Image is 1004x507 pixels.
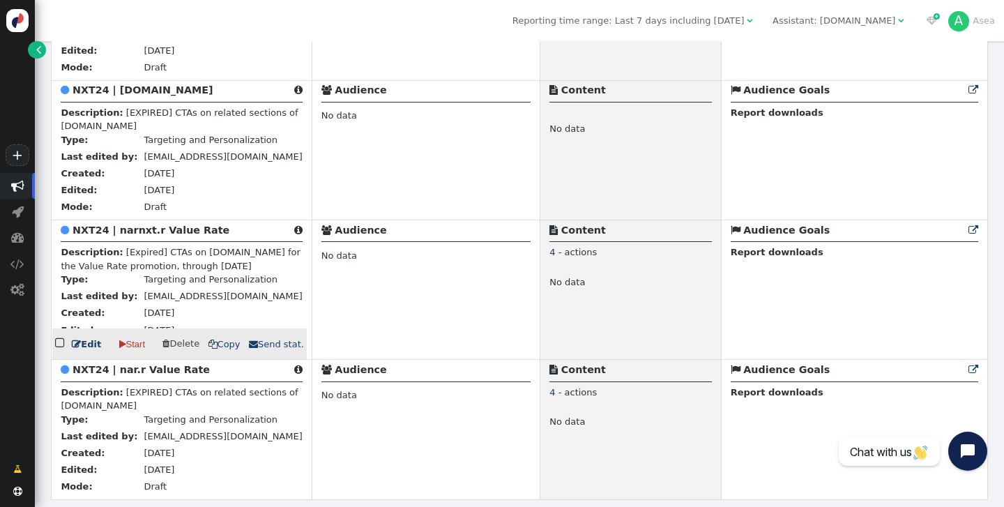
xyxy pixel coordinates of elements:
[61,387,123,398] b: Description:
[731,365,740,374] span: 
[249,338,304,351] a: Send stat.
[948,15,995,26] a: AAsea
[61,448,105,458] b: Created:
[61,151,137,162] b: Last edited by:
[558,247,598,257] span: - actions
[13,487,22,496] span: 
[61,107,123,118] b: Description:
[144,168,174,179] span: [DATE]
[61,168,105,179] b: Created:
[747,16,752,25] span: 
[335,84,386,96] b: Audience
[61,274,88,285] b: Type:
[73,84,213,96] b: NXT24 | [DOMAIN_NAME]
[10,257,24,271] span: 
[968,225,978,236] a: 
[294,225,303,235] span: 
[144,308,174,318] span: [DATE]
[208,338,241,351] a: Copy
[144,448,174,458] span: [DATE]
[12,205,24,218] span: 
[335,364,386,375] b: Audience
[743,225,830,236] b: Audience Goals
[512,15,745,26] span: Reporting time range: Last 7 days including [DATE]
[162,338,199,349] span: Delete
[968,364,978,375] a: 
[561,364,606,375] b: Content
[321,250,357,261] span: No data
[898,16,904,25] span: 
[73,225,229,236] b: NXT24 | narnxt.r Value Rate
[55,335,67,352] span: 
[61,85,69,95] span: 
[61,247,123,257] b: Description:
[294,85,303,95] span: 
[10,283,24,296] span: 
[321,225,332,235] span: 
[162,339,169,348] span: 
[208,339,241,349] span: Copy
[61,107,298,132] span: [EXPIRED] CTAs on related sections of [DOMAIN_NAME]
[72,340,81,349] span: 
[321,365,332,374] span: 
[549,277,585,291] span: No data
[6,9,29,32] img: logo-icon.svg
[549,365,558,374] span: 
[743,364,830,375] b: Audience Goals
[561,225,606,236] b: Content
[11,179,24,192] span: 
[968,365,978,374] span: 
[144,135,277,145] span: Targeting and Personalization
[162,338,202,349] a: Delete
[208,340,218,349] span: 
[731,225,740,235] span: 
[6,144,29,166] a: +
[73,364,210,375] b: NXT24 | nar.r Value Rate
[61,365,69,374] span: 
[144,274,277,285] span: Targeting and Personalization
[61,225,69,235] span: 
[61,247,301,271] span: [Expired] CTAs on [DOMAIN_NAME] for the Value Rate promotion, through [DATE]
[61,431,137,441] b: Last edited by:
[144,151,302,162] span: [EMAIL_ADDRESS][DOMAIN_NAME]
[968,84,978,96] a: 
[731,387,823,398] b: Report downloads
[558,387,598,398] span: - actions
[144,414,277,425] span: Targeting and Personalization
[61,387,298,411] span: [EXPIRED] CTAs on related sections of [DOMAIN_NAME]
[119,338,126,351] span: 
[549,387,555,398] span: 4
[549,85,558,95] span: 
[72,338,101,351] a: Edit
[773,14,895,28] div: Assistant: [DOMAIN_NAME]
[144,291,302,301] span: [EMAIL_ADDRESS][DOMAIN_NAME]
[335,225,386,236] b: Audience
[13,462,22,476] span: 
[321,390,357,400] span: No data
[321,85,332,95] span: 
[61,135,88,145] b: Type:
[61,308,105,318] b: Created:
[11,231,24,244] span: 
[249,339,304,349] span: Send stat.
[4,457,31,481] a: 
[28,41,45,59] a: 
[144,431,302,441] span: [EMAIL_ADDRESS][DOMAIN_NAME]
[294,365,303,374] span: 
[110,333,154,356] a: Start
[561,84,606,96] b: Content
[948,11,969,32] div: A
[549,123,585,137] span: No data
[549,416,585,430] span: No data
[249,340,258,349] span: 
[927,16,937,25] span: 
[968,225,978,235] span: 
[36,43,41,56] span: 
[968,85,978,95] span: 
[61,291,137,301] b: Last edited by:
[549,247,555,257] span: 4
[743,84,830,96] b: Audience Goals
[731,85,740,95] span: 
[731,247,823,257] b: Report downloads
[321,110,357,121] span: No data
